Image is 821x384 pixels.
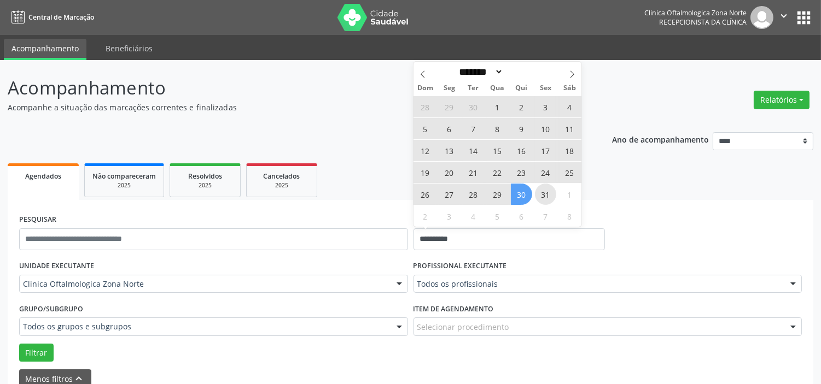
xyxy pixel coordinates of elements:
[511,140,532,161] span: Outubro 16, 2025
[487,140,508,161] span: Outubro 15, 2025
[511,118,532,139] span: Outubro 9, 2025
[415,96,436,117] span: Setembro 28, 2025
[92,172,156,181] span: Não compareceram
[25,172,61,181] span: Agendados
[503,66,539,78] input: Year
[456,66,504,78] select: Month
[415,162,436,183] span: Outubro 19, 2025
[414,85,438,92] span: Dom
[415,205,436,227] span: Novembro 2, 2025
[463,162,484,183] span: Outubro 21, 2025
[8,102,572,113] p: Acompanhe a situação das marcações correntes e finalizadas
[8,74,572,102] p: Acompanhamento
[487,184,508,205] span: Outubro 29, 2025
[415,184,436,205] span: Outubro 26, 2025
[750,6,773,29] img: img
[417,321,509,333] span: Selecionar procedimento
[462,85,486,92] span: Ter
[754,91,810,109] button: Relatórios
[439,162,460,183] span: Outubro 20, 2025
[559,205,580,227] span: Novembro 8, 2025
[533,85,557,92] span: Sex
[535,140,556,161] span: Outubro 17, 2025
[535,118,556,139] span: Outubro 10, 2025
[415,118,436,139] span: Outubro 5, 2025
[4,39,86,60] a: Acompanhamento
[414,258,507,275] label: PROFISSIONAL EXECUTANTE
[511,96,532,117] span: Outubro 2, 2025
[487,96,508,117] span: Outubro 1, 2025
[659,17,747,27] span: Recepcionista da clínica
[463,96,484,117] span: Setembro 30, 2025
[19,211,56,228] label: PESQUISAR
[511,184,532,205] span: Outubro 30, 2025
[778,10,790,22] i: 
[254,181,309,190] div: 2025
[486,85,510,92] span: Qua
[415,140,436,161] span: Outubro 12, 2025
[644,8,747,17] div: Clinica Oftalmologica Zona Norte
[438,85,462,92] span: Seg
[19,258,94,275] label: UNIDADE EXECUTANTE
[559,140,580,161] span: Outubro 18, 2025
[439,96,460,117] span: Setembro 29, 2025
[98,39,160,58] a: Beneficiários
[511,205,532,227] span: Novembro 6, 2025
[794,8,813,27] button: apps
[414,300,494,317] label: Item de agendamento
[439,205,460,227] span: Novembro 3, 2025
[612,132,709,146] p: Ano de acompanhamento
[439,118,460,139] span: Outubro 6, 2025
[557,85,581,92] span: Sáb
[509,85,533,92] span: Qui
[417,279,780,290] span: Todos os profissionais
[487,205,508,227] span: Novembro 5, 2025
[463,140,484,161] span: Outubro 14, 2025
[535,96,556,117] span: Outubro 3, 2025
[773,6,794,29] button: 
[463,184,484,205] span: Outubro 28, 2025
[559,184,580,205] span: Novembro 1, 2025
[487,118,508,139] span: Outubro 8, 2025
[535,184,556,205] span: Outubro 31, 2025
[535,162,556,183] span: Outubro 24, 2025
[178,181,232,190] div: 2025
[23,321,386,332] span: Todos os grupos e subgrupos
[92,181,156,190] div: 2025
[19,300,83,317] label: Grupo/Subgrupo
[559,162,580,183] span: Outubro 25, 2025
[19,344,54,362] button: Filtrar
[463,118,484,139] span: Outubro 7, 2025
[487,162,508,183] span: Outubro 22, 2025
[559,118,580,139] span: Outubro 11, 2025
[535,205,556,227] span: Novembro 7, 2025
[23,279,386,290] span: Clinica Oftalmologica Zona Norte
[188,172,222,181] span: Resolvidos
[264,172,300,181] span: Cancelados
[439,184,460,205] span: Outubro 27, 2025
[463,205,484,227] span: Novembro 4, 2025
[559,96,580,117] span: Outubro 4, 2025
[28,13,94,22] span: Central de Marcação
[8,8,94,26] a: Central de Marcação
[511,162,532,183] span: Outubro 23, 2025
[439,140,460,161] span: Outubro 13, 2025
